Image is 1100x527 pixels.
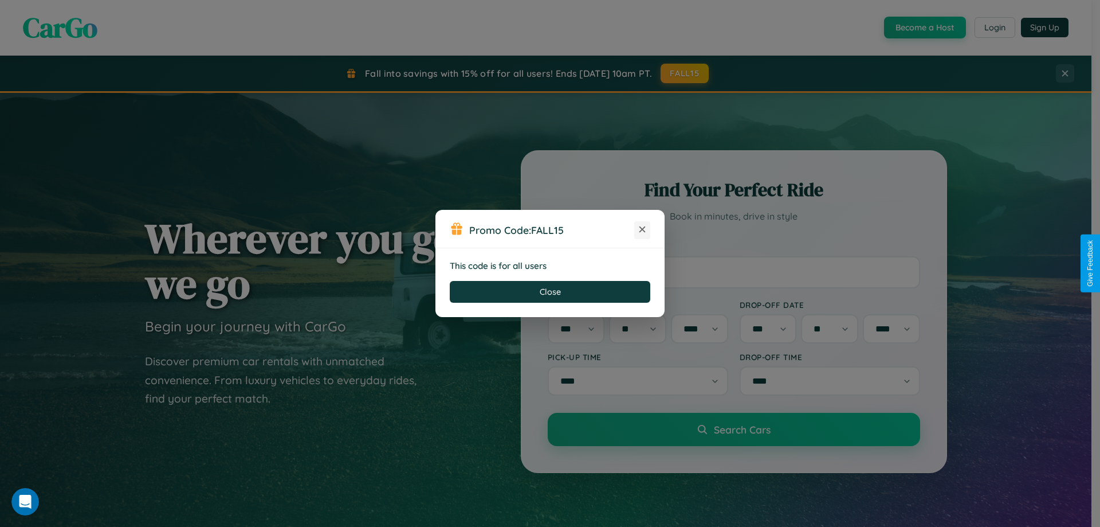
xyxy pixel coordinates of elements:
h3: Promo Code: [469,224,634,236]
strong: This code is for all users [450,260,547,271]
div: Give Feedback [1086,240,1094,287]
b: FALL15 [531,224,564,236]
iframe: Intercom live chat [11,488,39,516]
button: Close [450,281,650,303]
